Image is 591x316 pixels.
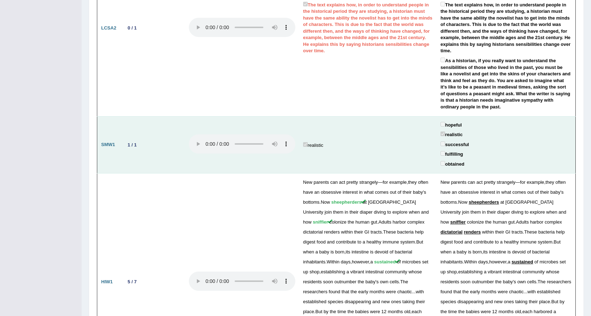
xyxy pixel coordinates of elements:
[310,269,319,274] span: shop
[497,189,500,195] span: in
[498,309,514,314] span: months
[452,189,457,195] span: an
[454,239,463,245] span: food
[387,209,391,215] span: to
[492,309,497,314] span: 12
[481,309,491,314] span: were
[512,249,526,255] span: devoid
[440,209,461,215] span: University
[365,279,375,284] span: baby
[440,141,445,146] input: successful
[397,229,414,235] span: bacteria
[464,239,472,245] span: and
[440,219,449,225] span: how
[358,289,368,294] span: early
[553,309,556,314] span: a
[535,259,538,264] span: of
[462,289,469,294] span: the
[358,279,364,284] span: the
[468,249,471,255] span: is
[485,219,492,225] span: the
[551,299,558,304] span: But
[345,209,348,215] span: in
[321,199,330,205] span: Now
[321,189,341,195] span: obsessive
[511,209,524,215] span: diving
[512,189,526,195] span: comes
[495,229,504,235] span: their
[363,199,367,205] span: at
[408,180,417,185] span: they
[339,180,345,185] span: act
[365,229,370,235] span: GI
[392,209,407,215] span: explore
[440,229,463,235] span: dictatorial
[381,309,386,314] span: 12
[511,229,523,235] span: tracts
[495,279,502,284] span: the
[517,279,526,284] span: own
[440,160,464,168] label: obtained
[303,229,323,235] span: dictatorial
[539,299,550,304] span: place
[324,209,332,215] span: join
[389,249,393,255] span: of
[469,199,499,205] span: sheepherders
[125,24,139,32] div: 0 / 1
[299,116,437,173] td: realistic
[380,279,388,284] span: own
[315,309,322,314] span: But
[370,289,385,294] span: months
[351,249,368,255] span: intestine
[345,299,371,304] span: disappearing
[497,209,510,215] span: diaper
[383,180,388,185] span: for
[125,141,139,149] div: 1 / 1
[331,199,361,205] span: sheepherders
[321,269,345,274] span: establishing
[462,209,469,215] span: join
[303,269,308,274] span: up
[440,150,463,158] label: fulfilling
[351,289,357,294] span: the
[416,299,425,304] span: their
[346,180,358,185] span: pretty
[482,229,494,235] span: within
[390,279,399,284] span: cells
[388,309,403,314] span: months
[323,279,333,284] span: soon
[370,259,373,264] span: a
[537,289,560,294] span: established
[440,180,450,185] span: New
[341,259,350,264] span: days
[547,279,571,284] span: researchers
[386,289,396,294] span: were
[313,180,329,185] span: parents
[371,219,377,225] span: gut
[413,189,423,195] span: baby
[527,279,536,284] span: cells
[511,259,533,264] span: sustained
[505,199,553,205] span: [GEOGRAPHIC_DATA]
[350,269,364,274] span: vibrant
[375,189,388,195] span: comes
[424,189,426,195] span: s
[440,161,445,166] input: obtained
[484,180,496,185] span: pretty
[303,239,316,245] span: digest
[448,309,457,314] span: time
[409,209,420,215] span: when
[559,259,565,264] span: set
[489,249,506,255] span: intestine
[303,189,313,195] span: have
[458,189,479,195] span: obsessive
[464,229,481,235] span: renders
[534,309,552,314] span: harbored
[546,209,557,215] span: when
[508,219,515,225] span: gut
[348,219,354,225] span: the
[303,299,327,304] span: established
[303,259,325,264] span: inhabitants
[554,239,561,245] span: But
[400,279,408,284] span: The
